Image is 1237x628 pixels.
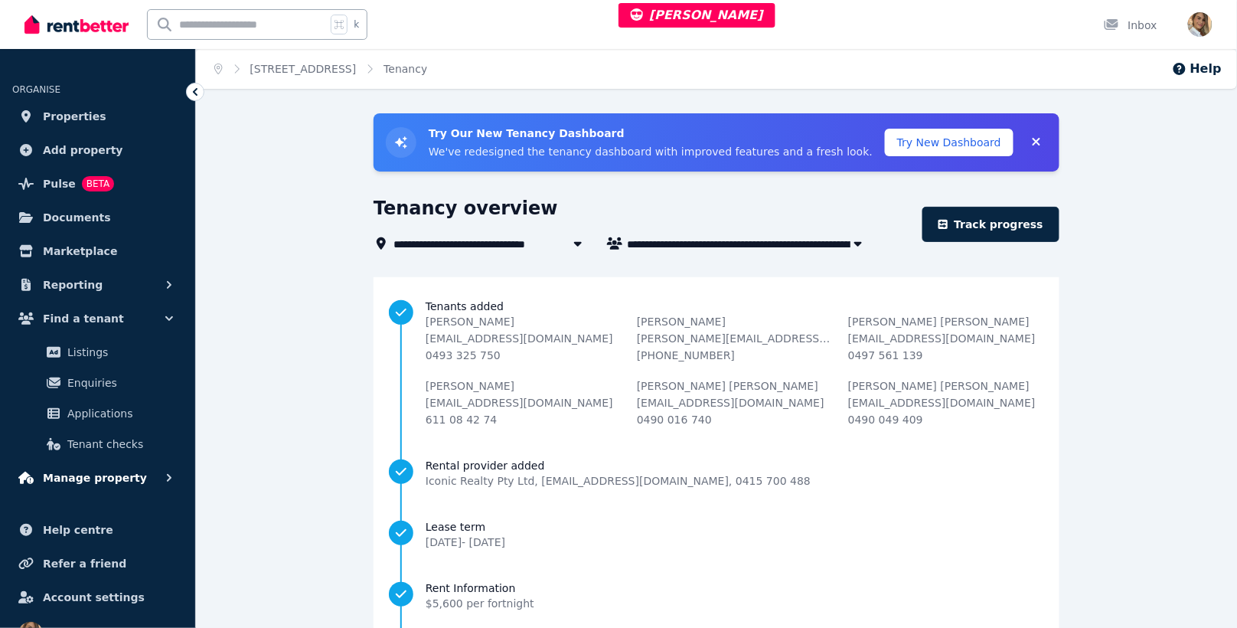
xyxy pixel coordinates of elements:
a: Rental provider addedIconic Realty Pty Ltd, [EMAIL_ADDRESS][DOMAIN_NAME], 0415 700 488 [389,458,1044,489]
span: 0490 049 409 [848,414,923,426]
a: Refer a friend [12,548,183,579]
span: Account settings [43,588,145,607]
span: Lease term [426,519,505,535]
p: [PERSON_NAME] [PERSON_NAME] [637,378,833,394]
span: Properties [43,107,106,126]
a: PulseBETA [12,168,183,199]
span: Rent Information [426,581,534,596]
p: [PERSON_NAME] [637,314,833,329]
span: Tenancy [384,61,427,77]
a: Listings [18,337,177,368]
a: Applications [18,398,177,429]
span: Add property [43,141,123,159]
button: Reporting [12,270,183,300]
a: Help centre [12,515,183,545]
h3: Try Our New Tenancy Dashboard [429,126,873,141]
a: Documents [12,202,183,233]
span: [PERSON_NAME] [631,8,763,22]
div: Try New Tenancy Dashboard [374,113,1059,172]
a: Marketplace [12,236,183,267]
p: [EMAIL_ADDRESS][DOMAIN_NAME] [637,395,833,410]
p: [EMAIL_ADDRESS][DOMAIN_NAME] [426,395,622,410]
a: Tenants added[PERSON_NAME][EMAIL_ADDRESS][DOMAIN_NAME]0493 325 750[PERSON_NAME][PERSON_NAME][EMAI... [389,299,1044,427]
a: Lease term[DATE]- [DATE] [389,519,1044,550]
span: [PHONE_NUMBER] [637,349,735,361]
p: [PERSON_NAME] [PERSON_NAME] [848,314,1044,329]
img: Jodie Cartmer [1188,12,1213,37]
h1: Tenancy overview [374,196,558,221]
a: Properties [12,101,183,132]
span: 611 08 42 74 [426,414,498,426]
div: Inbox [1104,18,1157,33]
span: Tenants added [426,299,1044,314]
span: Reporting [43,276,103,294]
span: [DATE] - [DATE] [426,536,505,548]
span: Find a tenant [43,309,124,328]
span: Help centre [43,521,113,539]
a: Add property [12,135,183,165]
a: [STREET_ADDRESS] [250,63,357,75]
p: [PERSON_NAME] [426,378,622,394]
button: Help [1172,60,1222,78]
img: RentBetter [24,13,129,36]
span: Applications [67,404,171,423]
span: 0490 016 740 [637,414,712,426]
span: Enquiries [67,374,171,392]
p: We've redesigned the tenancy dashboard with improved features and a fresh look. [429,144,873,159]
span: Marketplace [43,242,117,260]
p: [EMAIL_ADDRESS][DOMAIN_NAME] [848,395,1044,410]
button: Manage property [12,463,183,493]
p: [EMAIL_ADDRESS][DOMAIN_NAME] [426,331,622,346]
button: Find a tenant [12,303,183,334]
nav: Breadcrumb [196,49,446,89]
p: [EMAIL_ADDRESS][DOMAIN_NAME] [848,331,1044,346]
a: Tenant checks [18,429,177,460]
a: Enquiries [18,368,177,398]
span: ORGANISE [12,84,60,95]
a: Account settings [12,582,183,613]
a: Rent Information$5,600 per fortnight [389,581,1044,611]
span: Iconic Realty Pty Ltd , [EMAIL_ADDRESS][DOMAIN_NAME] , 0415 700 488 [426,473,811,489]
span: 0493 325 750 [426,349,501,361]
span: Manage property [43,469,147,487]
span: 0497 561 139 [848,349,923,361]
span: Refer a friend [43,554,126,573]
span: k [354,18,359,31]
p: [PERSON_NAME] [426,314,622,329]
span: Rental provider added [426,458,811,473]
button: Try New Dashboard [885,129,1013,156]
a: Track progress [922,207,1059,242]
p: [PERSON_NAME][EMAIL_ADDRESS][PERSON_NAME][DOMAIN_NAME] [637,331,833,346]
span: Tenant checks [67,435,171,453]
p: [PERSON_NAME] [PERSON_NAME] [848,378,1044,394]
span: $5,600 per fortnight [426,597,534,610]
span: Documents [43,208,111,227]
span: Listings [67,343,171,361]
span: Pulse [43,175,76,193]
button: Collapse banner [1026,130,1047,155]
span: BETA [82,176,114,191]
